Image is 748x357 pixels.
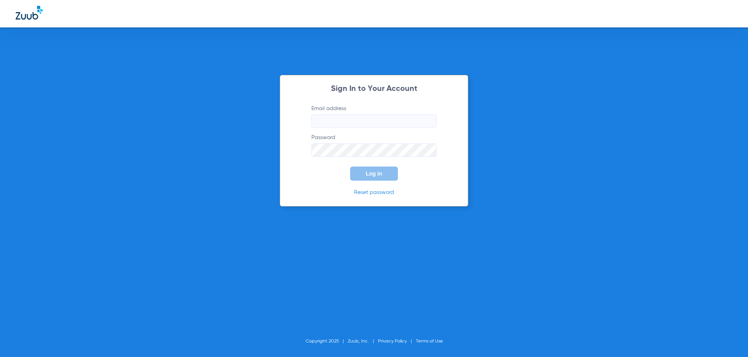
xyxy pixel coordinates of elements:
img: Zuub Logo [16,6,43,20]
a: Reset password [354,190,394,195]
li: Copyright 2025 [306,337,348,345]
label: Email address [311,105,437,128]
a: Privacy Policy [378,339,407,344]
span: Log In [366,170,382,177]
li: Zuub, Inc. [348,337,378,345]
h2: Sign In to Your Account [300,85,448,93]
button: Log In [350,167,398,181]
a: Terms of Use [416,339,443,344]
input: Email address [311,114,437,128]
label: Password [311,134,437,157]
input: Password [311,143,437,157]
iframe: Chat Widget [709,319,748,357]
